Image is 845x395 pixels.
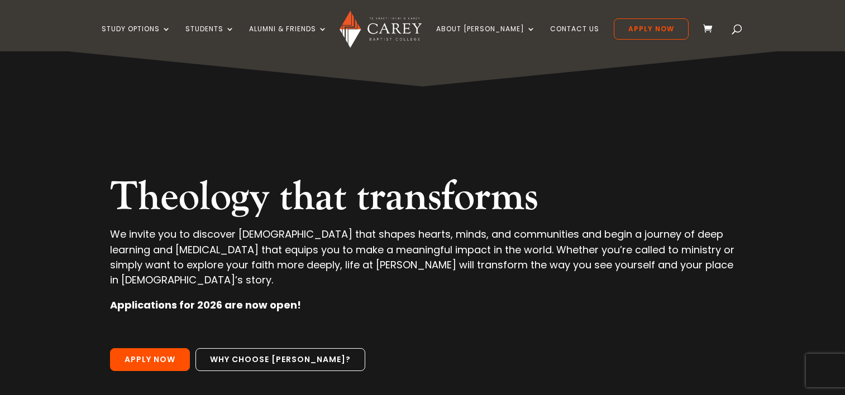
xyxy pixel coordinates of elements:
a: Alumni & Friends [249,25,327,51]
strong: Applications for 2026 are now open! [110,298,301,312]
a: Apply Now [614,18,689,40]
h2: Theology that transforms [110,173,734,227]
a: Students [185,25,235,51]
img: Carey Baptist College [340,11,422,48]
a: Why choose [PERSON_NAME]? [195,348,365,372]
a: Contact Us [550,25,599,51]
a: About [PERSON_NAME] [436,25,536,51]
a: Study Options [102,25,171,51]
a: Apply Now [110,348,190,372]
p: We invite you to discover [DEMOGRAPHIC_DATA] that shapes hearts, minds, and communities and begin... [110,227,734,297]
